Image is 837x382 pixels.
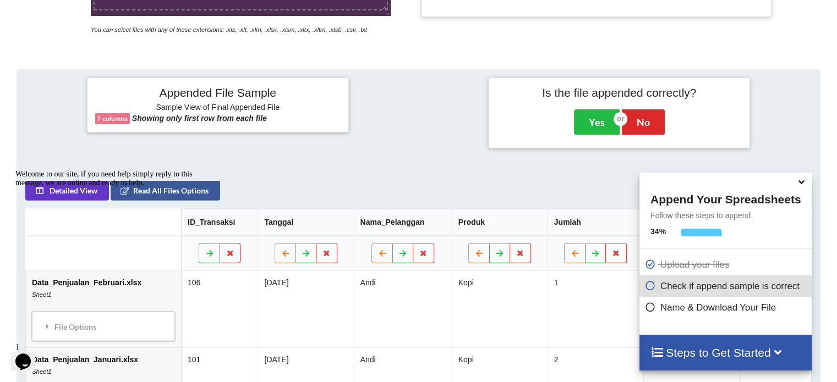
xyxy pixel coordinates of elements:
button: Yes [574,109,620,135]
td: Kopi [452,271,548,347]
th: Jumlah [548,209,643,236]
p: Name & Download Your File [645,301,809,314]
p: Follow these steps to append [639,210,812,221]
h4: Is the file appended correctly? [496,86,742,99]
i: You can select files with any of these extensions: .xls, .xlt, .xlm, .xlsx, .xlsm, .xltx, .xltm, ... [91,26,367,33]
p: Check if append sample is correct [645,279,809,293]
th: Tanggal [258,209,353,236]
b: Showing only first row from each file [132,114,267,123]
td: [DATE] [258,271,353,347]
h4: Steps to Get Started [650,346,801,359]
span: Welcome to our site, if you need help simply reply to this message, we are online and ready to help. [4,4,182,21]
div: Welcome to our site, if you need help simply reply to this message, we are online and ready to help. [4,4,203,22]
b: 7 columns [97,115,128,122]
td: 106 [181,271,258,347]
td: Andi [354,271,452,347]
p: Upload your files [645,258,809,272]
th: Nama_Pelanggan [354,209,452,236]
button: No [622,109,665,135]
td: 1 [548,271,643,347]
h4: Appended File Sample [95,86,341,101]
h4: Append Your Spreadsheets [639,190,812,206]
iframe: chat widget [11,338,46,371]
i: Sheet1 [32,368,51,375]
iframe: chat widget [11,165,209,333]
button: Read All Files Options [111,181,220,201]
th: ID_Transaksi [181,209,258,236]
h6: Sample View of Final Appended File [95,103,341,114]
b: 34 % [650,227,666,236]
th: Produk [452,209,548,236]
